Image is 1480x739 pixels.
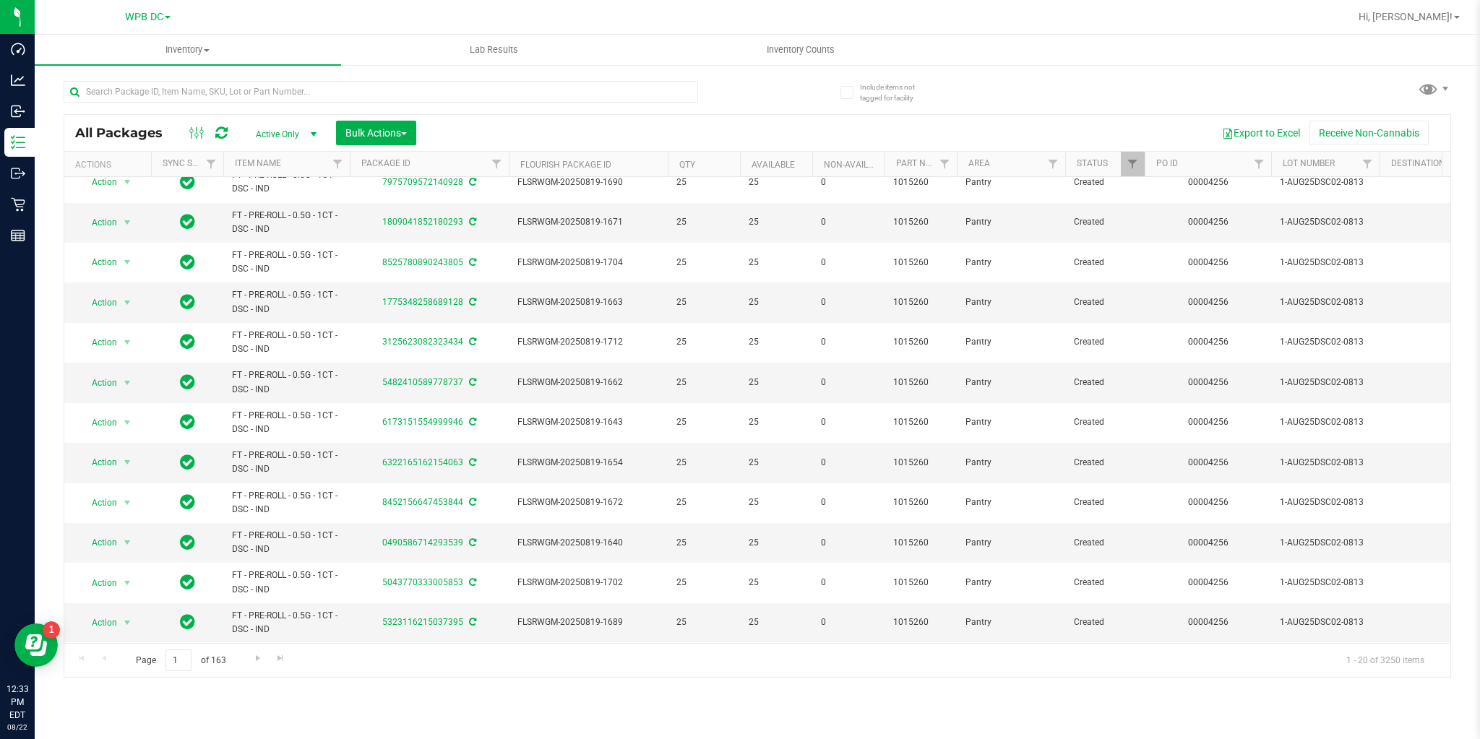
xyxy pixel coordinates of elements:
span: All Packages [75,125,177,141]
span: 25 [676,215,731,229]
span: Pantry [965,496,1057,509]
span: Action [79,573,118,593]
span: FT - PRE-ROLL - 0.5G - 1CT - DSC - IND [232,209,341,236]
a: 6173151554999946 [382,417,463,427]
span: select [119,452,137,472]
a: 1775348258689128 [382,297,463,307]
span: Created [1074,536,1136,550]
span: select [119,412,137,433]
inline-svg: Inventory [11,135,25,150]
div: Actions [75,160,145,170]
span: Inventory [35,43,341,56]
a: Inventory Counts [647,35,954,65]
span: 0 [821,415,876,429]
span: Sync from Compliance System [467,457,476,467]
span: 1015260 [893,576,948,589]
span: 1-AUG25DSC02-0813 [1280,456,1371,470]
span: Lab Results [450,43,538,56]
span: 0 [821,256,876,269]
span: Sync from Compliance System [467,417,476,427]
span: Page of 163 [124,649,238,672]
span: In Sync [180,572,195,592]
span: Sync from Compliance System [467,337,476,347]
span: In Sync [180,612,195,632]
span: 1015260 [893,615,948,629]
span: Action [79,252,118,272]
span: Created [1074,376,1136,389]
a: 5043770333005853 [382,577,463,587]
span: Created [1074,456,1136,470]
span: FT - PRE-ROLL - 0.5G - 1CT - DSC - IND [232,489,341,517]
span: 1015260 [893,256,948,269]
a: Filter [1356,152,1380,176]
span: In Sync [180,532,195,553]
a: 00004256 [1188,177,1229,187]
span: 1015260 [893,536,948,550]
span: Sync from Compliance System [467,377,476,387]
inline-svg: Retail [11,197,25,212]
span: FLSRWGM-20250819-1702 [517,576,659,589]
a: 00004256 [1188,457,1229,467]
a: PO ID [1156,158,1178,168]
span: Action [79,373,118,393]
a: Package ID [361,158,410,168]
inline-svg: Inbound [11,104,25,118]
span: FT - PRE-ROLL - 0.5G - 1CT - DSC - IND [232,249,341,276]
span: 25 [676,456,731,470]
a: Filter [199,152,223,176]
span: 25 [749,215,804,229]
inline-svg: Outbound [11,166,25,181]
span: 1015260 [893,215,948,229]
span: select [119,493,137,513]
input: 1 [165,649,192,672]
span: Pantry [965,215,1057,229]
a: Filter [326,152,350,176]
a: Non-Available [824,160,888,170]
span: Sync from Compliance System [467,217,476,227]
span: 1 - 20 of 3250 items [1335,649,1436,671]
span: Created [1074,576,1136,589]
a: 00004256 [1188,337,1229,347]
a: Status [1077,158,1108,168]
span: In Sync [180,292,195,312]
span: In Sync [180,332,195,352]
span: Pantry [965,176,1057,189]
a: Go to the next page [247,649,268,669]
span: In Sync [180,452,195,472]
button: Bulk Actions [336,121,416,145]
span: WPB DC [125,11,163,23]
span: Pantry [965,256,1057,269]
a: 00004256 [1188,577,1229,587]
span: Sync from Compliance System [467,297,476,307]
span: 1-AUG25DSC02-0813 [1280,576,1371,589]
span: FLSRWGM-20250819-1640 [517,536,659,550]
span: Pantry [965,456,1057,470]
span: 1-AUG25DSC02-0813 [1280,176,1371,189]
a: Flourish Package ID [520,160,611,170]
span: select [119,212,137,233]
span: FLSRWGM-20250819-1643 [517,415,659,429]
span: In Sync [180,372,195,392]
span: In Sync [180,412,195,432]
a: Filter [1121,152,1145,176]
span: Sync from Compliance System [467,577,476,587]
span: 1015260 [893,415,948,429]
inline-svg: Reports [11,228,25,243]
a: Filter [1247,152,1271,176]
a: 00004256 [1188,537,1229,548]
span: FT - PRE-ROLL - 0.5G - 1CT - DSC - IND [232,529,341,556]
span: Action [79,412,118,433]
span: Pantry [965,376,1057,389]
span: In Sync [180,492,195,512]
a: Part Number [896,158,954,168]
span: 0 [821,456,876,470]
span: 1-AUG25DSC02-0813 [1280,215,1371,229]
span: FT - PRE-ROLL - 0.5G - 1CT - DSC - IND [232,288,341,316]
span: 25 [676,295,731,309]
span: 1-AUG25DSC02-0813 [1280,335,1371,349]
p: 08/22 [7,722,28,732]
button: Export to Excel [1213,121,1309,145]
span: 25 [749,376,804,389]
span: FLSRWGM-20250819-1662 [517,376,659,389]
